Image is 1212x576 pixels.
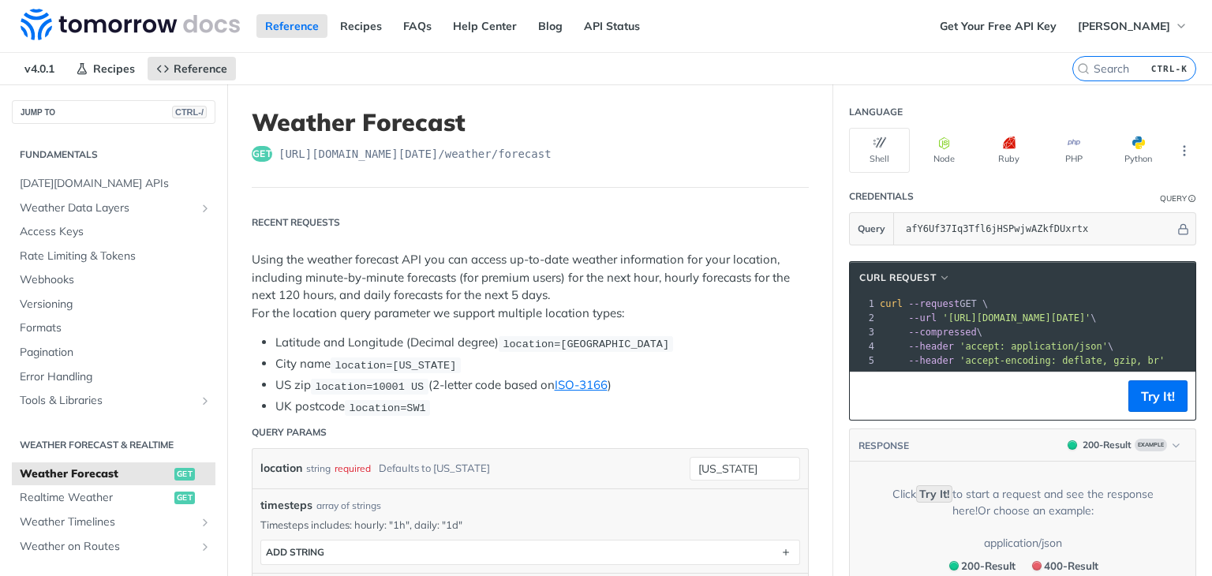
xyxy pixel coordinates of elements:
[335,457,371,480] div: required
[199,202,211,215] button: Show subpages for Weather Data Layers
[260,497,312,514] span: timesteps
[16,57,63,80] span: v4.0.1
[1068,440,1077,450] span: 200
[1188,195,1196,203] i: Information
[880,341,1113,352] span: \
[575,14,649,38] a: API Status
[849,105,903,119] div: Language
[261,540,799,564] button: ADD string
[174,62,227,76] span: Reference
[275,355,809,373] li: City name
[858,222,885,236] span: Query
[444,14,526,38] a: Help Center
[854,270,956,286] button: cURL Request
[12,511,215,534] a: Weather TimelinesShow subpages for Weather Timelines
[20,490,170,506] span: Realtime Weather
[174,492,195,504] span: get
[1177,144,1191,158] svg: More ellipsis
[908,298,959,309] span: --request
[20,320,211,336] span: Formats
[20,539,195,555] span: Weather on Routes
[941,555,1021,576] button: 200200-Result
[260,518,800,532] p: Timesteps includes: hourly: "1h", daily: "1d"
[349,402,425,413] span: location=SW1
[1173,139,1196,163] button: More Languages
[12,389,215,413] a: Tools & LibrariesShow subpages for Tools & Libraries
[20,297,211,312] span: Versioning
[12,535,215,559] a: Weather on RoutesShow subpages for Weather on Routes
[1160,193,1196,204] div: QueryInformation
[252,251,809,322] p: Using the weather forecast API you can access up-to-date weather information for your location, i...
[12,341,215,365] a: Pagination
[395,14,440,38] a: FAQs
[959,355,1165,366] span: 'accept-encoding: deflate, gzip, br'
[20,514,195,530] span: Weather Timelines
[12,245,215,268] a: Rate Limiting & Tokens
[12,172,215,196] a: [DATE][DOMAIN_NAME] APIs
[266,546,324,558] div: ADD string
[880,298,903,309] span: curl
[199,540,211,553] button: Show subpages for Weather on Routes
[1024,555,1104,576] button: 400400-Result
[850,213,894,245] button: Query
[961,559,1016,572] span: 200 - Result
[174,468,195,481] span: get
[21,9,240,40] img: Tomorrow.io Weather API Docs
[978,128,1039,173] button: Ruby
[1043,128,1104,173] button: PHP
[858,384,880,408] button: Copy to clipboard
[1044,559,1098,572] span: 400 - Result
[20,200,195,216] span: Weather Data Layers
[850,353,877,368] div: 5
[12,293,215,316] a: Versioning
[279,146,552,162] span: https://api.tomorrow.io/v4/weather/forecast
[880,327,982,338] span: \
[1069,14,1196,38] button: [PERSON_NAME]
[148,57,236,80] a: Reference
[252,215,340,230] div: Recent Requests
[316,499,381,513] div: array of strings
[916,485,952,503] code: Try It!
[1083,438,1132,452] div: 200 - Result
[275,398,809,416] li: UK postcode
[503,338,669,350] span: location=[GEOGRAPHIC_DATA]
[12,100,215,124] button: JUMP TOCTRL-/
[908,327,977,338] span: --compressed
[1077,62,1090,75] svg: Search
[315,380,424,392] span: location=10001 US
[12,196,215,220] a: Weather Data LayersShow subpages for Weather Data Layers
[331,14,391,38] a: Recipes
[908,312,937,324] span: --url
[20,176,211,192] span: [DATE][DOMAIN_NAME] APIs
[12,220,215,244] a: Access Keys
[252,425,327,439] div: Query Params
[12,462,215,486] a: Weather Forecastget
[12,438,215,452] h2: Weather Forecast & realtime
[20,393,195,409] span: Tools & Libraries
[12,316,215,340] a: Formats
[931,14,1065,38] a: Get Your Free API Key
[12,268,215,292] a: Webhooks
[252,146,272,162] span: get
[1032,561,1042,570] span: 400
[1160,193,1187,204] div: Query
[850,297,877,311] div: 1
[859,271,936,285] span: cURL Request
[908,355,954,366] span: --header
[949,561,959,570] span: 200
[260,457,302,480] label: location
[849,189,914,204] div: Credentials
[252,108,809,137] h1: Weather Forecast
[1135,439,1167,451] span: Example
[880,298,988,309] span: GET \
[306,457,331,480] div: string
[858,438,910,454] button: RESPONSE
[20,369,211,385] span: Error Handling
[942,312,1090,324] span: '[URL][DOMAIN_NAME][DATE]'
[850,325,877,339] div: 3
[379,457,490,480] div: Defaults to [US_STATE]
[199,395,211,407] button: Show subpages for Tools & Libraries
[12,148,215,162] h2: Fundamentals
[908,341,954,352] span: --header
[12,486,215,510] a: Realtime Weatherget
